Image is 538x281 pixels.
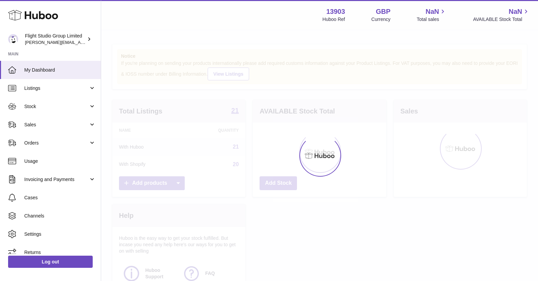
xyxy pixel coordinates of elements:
[24,103,89,110] span: Stock
[24,231,96,237] span: Settings
[376,7,390,16] strong: GBP
[24,140,89,146] span: Orders
[417,7,447,23] a: NaN Total sales
[473,7,530,23] a: NaN AVAILABLE Stock Total
[425,7,439,16] span: NaN
[25,33,86,46] div: Flight Studio Group Limited
[8,256,93,268] a: Log out
[8,34,18,44] img: natasha@stevenbartlett.com
[323,16,345,23] div: Huboo Ref
[326,7,345,16] strong: 13903
[24,122,89,128] span: Sales
[24,195,96,201] span: Cases
[25,40,135,45] span: [PERSON_NAME][EMAIL_ADDRESS][DOMAIN_NAME]
[24,85,89,92] span: Listings
[24,249,96,256] span: Returns
[417,16,447,23] span: Total sales
[473,16,530,23] span: AVAILABLE Stock Total
[24,213,96,219] span: Channels
[24,67,96,73] span: My Dashboard
[24,158,96,164] span: Usage
[371,16,391,23] div: Currency
[509,7,522,16] span: NaN
[24,176,89,183] span: Invoicing and Payments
